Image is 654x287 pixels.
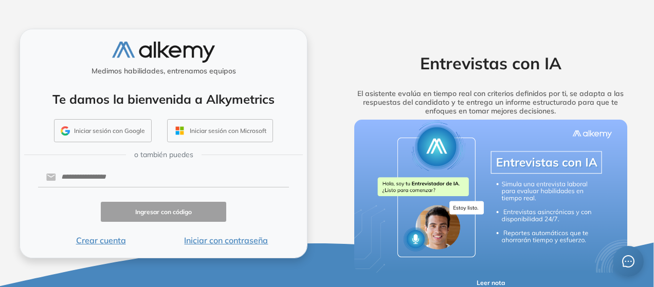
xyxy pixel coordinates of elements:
img: logo-alkemy [112,42,215,63]
h5: El asistente evalúa en tiempo real con criterios definidos por ti, se adapta a las respuestas del... [339,89,642,115]
img: GMAIL_ICON [61,126,70,136]
img: OUTLOOK_ICON [174,125,186,137]
img: img-more-info [354,120,627,273]
h4: Te damos la bienvenida a Alkymetrics [33,92,294,107]
button: Ingresar con código [101,202,226,222]
h2: Entrevistas con IA [339,53,642,73]
button: Iniciar sesión con Microsoft [167,119,273,143]
button: Iniciar con contraseña [164,234,289,246]
button: Crear cuenta [38,234,164,246]
span: message [622,255,634,267]
h5: Medimos habilidades, entrenamos equipos [24,67,303,75]
button: Iniciar sesión con Google [54,119,152,143]
span: o también puedes [134,149,193,160]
